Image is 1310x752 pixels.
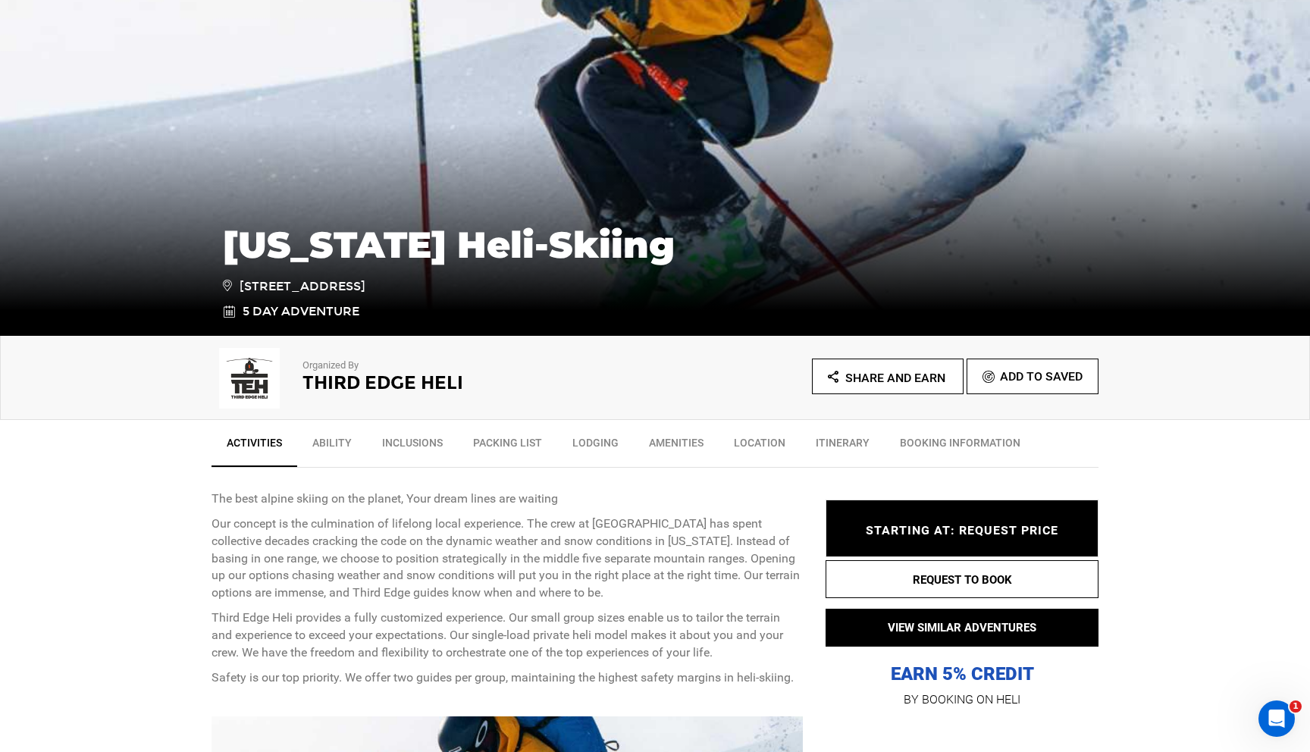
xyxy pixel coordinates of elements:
[223,224,1087,265] h1: [US_STATE] Heli-Skiing
[223,277,365,296] span: [STREET_ADDRESS]
[826,609,1098,647] button: VIEW SIMILAR ADVENTURES
[302,359,613,373] p: Organized By
[826,511,1098,686] p: EARN 5% CREDIT
[719,428,801,465] a: Location
[297,428,367,465] a: Ability
[634,428,719,465] a: Amenities
[212,609,803,662] p: Third Edge Heli provides a fully customized experience. Our small group sizes enable us to tailor...
[845,371,945,385] span: Share and Earn
[212,669,803,687] p: Safety is our top priority. We offer two guides per group, maintaining the highest safety margins...
[801,428,885,465] a: Itinerary
[826,560,1098,598] button: REQUEST TO BOOK
[458,428,557,465] a: Packing List
[243,303,359,321] span: 5 Day Adventure
[302,373,613,393] h2: Third Edge Heli
[885,428,1036,465] a: BOOKING INFORMATION
[826,689,1098,710] p: BY BOOKING ON HELI
[1000,369,1083,384] span: Add To Saved
[557,428,634,465] a: Lodging
[212,348,287,409] img: img_1fde8f76b2d5789978466dd6e003f81b.jpeg
[212,515,803,602] p: Our concept is the culmination of lifelong local experience. The crew at [GEOGRAPHIC_DATA] has sp...
[1258,700,1295,737] iframe: Intercom live chat
[367,428,458,465] a: Inclusions
[866,523,1058,537] span: STARTING AT: REQUEST PRICE
[212,490,803,508] p: The best alpine skiing on the planet, Your dream lines are waiting
[212,428,297,467] a: Activities
[1290,700,1302,713] span: 1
